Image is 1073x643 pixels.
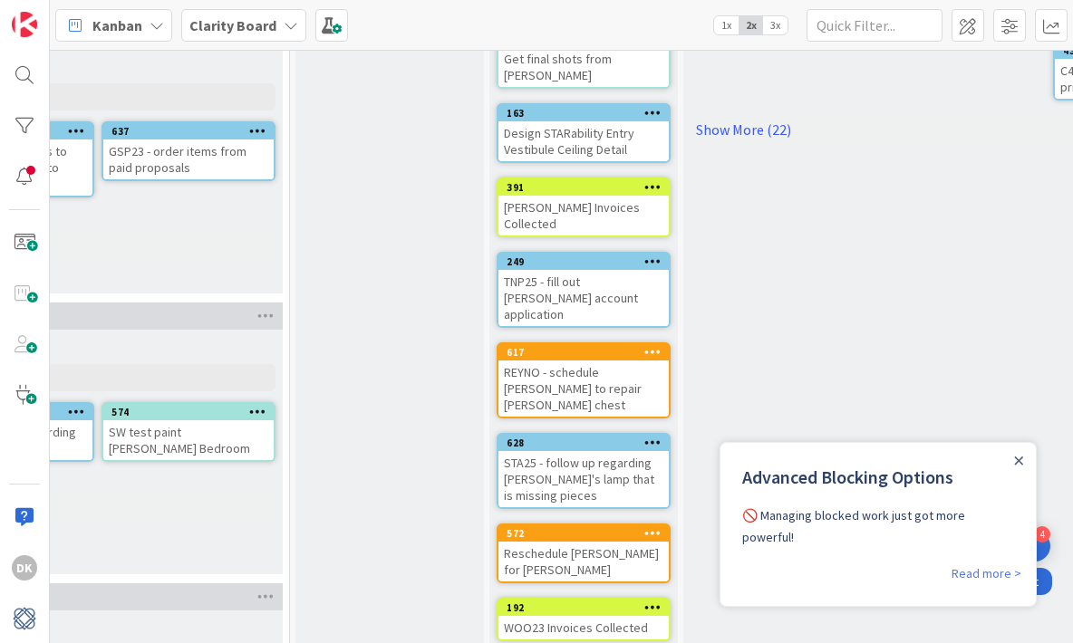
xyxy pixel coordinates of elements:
[498,196,669,235] div: [PERSON_NAME] Invoices Collected
[498,47,669,87] div: Get final shots from [PERSON_NAME]
[101,402,275,462] a: 574SW test paint [PERSON_NAME] Bedroom
[498,179,669,196] div: 391
[498,31,669,87] div: Get final shots from [PERSON_NAME]
[498,270,669,326] div: TNP25 - fill out [PERSON_NAME] account application
[720,442,1037,607] iframe: UserGuiding Product Updates Slide Out
[497,433,671,509] a: 628STA25 - follow up regarding [PERSON_NAME]'s lamp that is missing pieces
[807,9,942,42] input: Quick Filter...
[103,420,274,460] div: SW test paint [PERSON_NAME] Bedroom
[498,105,669,121] div: 163
[103,123,274,139] div: 637
[507,527,669,540] div: 572
[498,600,669,616] div: 192
[507,181,669,194] div: 391
[498,105,669,161] div: 163Design STARability Entry Vestibule Ceiling Detail
[103,123,274,179] div: 637GSP23 - order items from paid proposals
[498,451,669,507] div: STA25 - follow up regarding [PERSON_NAME]'s lamp that is missing pieces
[498,435,669,451] div: 628
[507,107,669,120] div: 163
[498,254,669,270] div: 249
[498,344,669,360] div: 617
[12,555,37,581] div: DK
[498,616,669,639] div: WOO23 Invoices Collected
[507,601,669,614] div: 192
[498,525,669,581] div: 572Reschedule [PERSON_NAME] for [PERSON_NAME]
[497,523,671,583] a: 572Reschedule [PERSON_NAME] for [PERSON_NAME]
[763,16,788,34] span: 3x
[497,103,671,163] a: 163Design STARability Entry Vestibule Ceiling Detail
[497,342,671,418] a: 617REYNO - schedule [PERSON_NAME] to repair [PERSON_NAME] chest
[498,344,669,417] div: 617REYNO - schedule [PERSON_NAME] to repair [PERSON_NAME] chest
[498,360,669,417] div: REYNO - schedule [PERSON_NAME] to repair [PERSON_NAME] chest
[103,139,274,179] div: GSP23 - order items from paid proposals
[189,16,276,34] b: Clarity Board
[497,178,671,237] a: 391[PERSON_NAME] Invoices Collected
[1034,526,1050,542] div: 4
[497,252,671,328] a: 249TNP25 - fill out [PERSON_NAME] account application
[498,542,669,581] div: Reschedule [PERSON_NAME] for [PERSON_NAME]
[12,606,37,631] img: avatar
[498,254,669,326] div: 249TNP25 - fill out [PERSON_NAME] account application
[101,121,275,181] a: 637GSP23 - order items from paid proposals
[498,600,669,639] div: 192WOO23 Invoices Collected
[498,525,669,542] div: 572
[103,404,274,420] div: 574
[103,404,274,460] div: 574SW test paint [PERSON_NAME] Bedroom
[507,346,669,359] div: 617
[739,16,763,34] span: 2x
[498,179,669,235] div: 391[PERSON_NAME] Invoices Collected
[497,598,671,641] a: 192WOO23 Invoices Collected
[714,16,739,34] span: 1x
[507,255,669,268] div: 249
[507,437,669,449] div: 628
[38,3,82,24] span: Support
[497,29,671,89] a: Get final shots from [PERSON_NAME]
[111,125,274,138] div: 637
[498,435,669,507] div: 628STA25 - follow up regarding [PERSON_NAME]'s lamp that is missing pieces
[498,121,669,161] div: Design STARability Entry Vestibule Ceiling Detail
[92,14,142,36] span: Kanban
[111,406,274,418] div: 574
